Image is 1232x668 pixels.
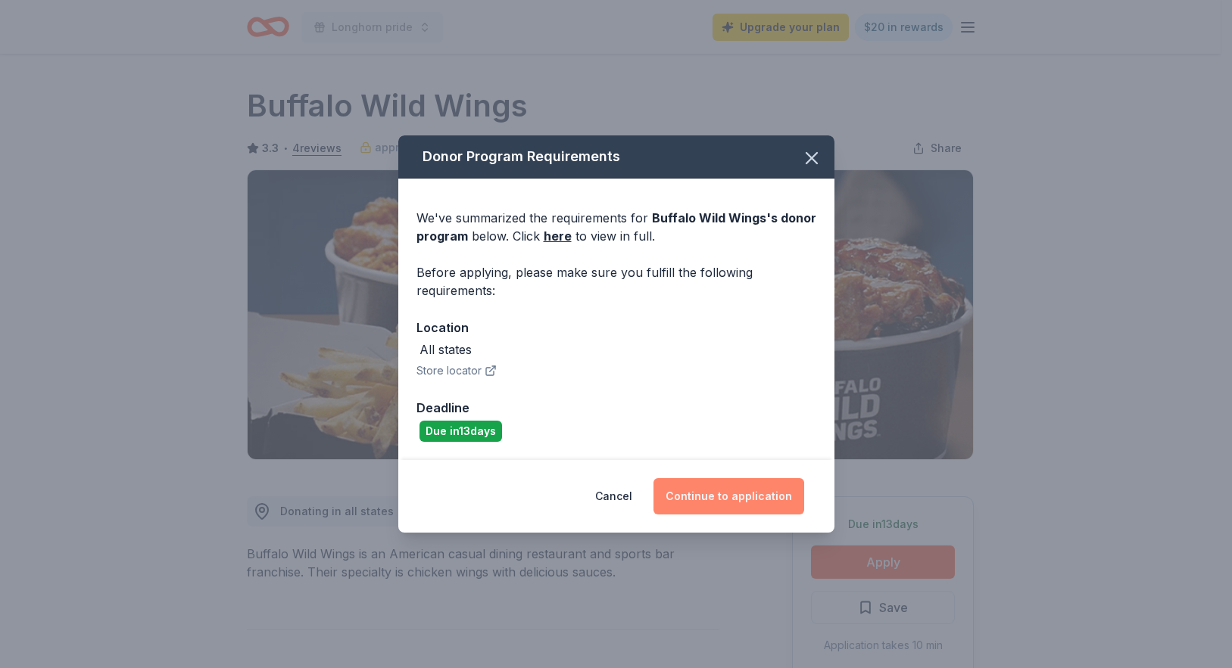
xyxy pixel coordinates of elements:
[416,398,816,418] div: Deadline
[420,421,502,442] div: Due in 13 days
[653,478,804,514] button: Continue to application
[420,340,472,359] div: All states
[544,227,572,245] a: here
[398,135,834,179] div: Donor Program Requirements
[416,209,816,245] div: We've summarized the requirements for below. Click to view in full.
[595,478,632,514] button: Cancel
[416,362,497,380] button: Store locator
[416,263,816,300] div: Before applying, please make sure you fulfill the following requirements:
[416,318,816,337] div: Location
